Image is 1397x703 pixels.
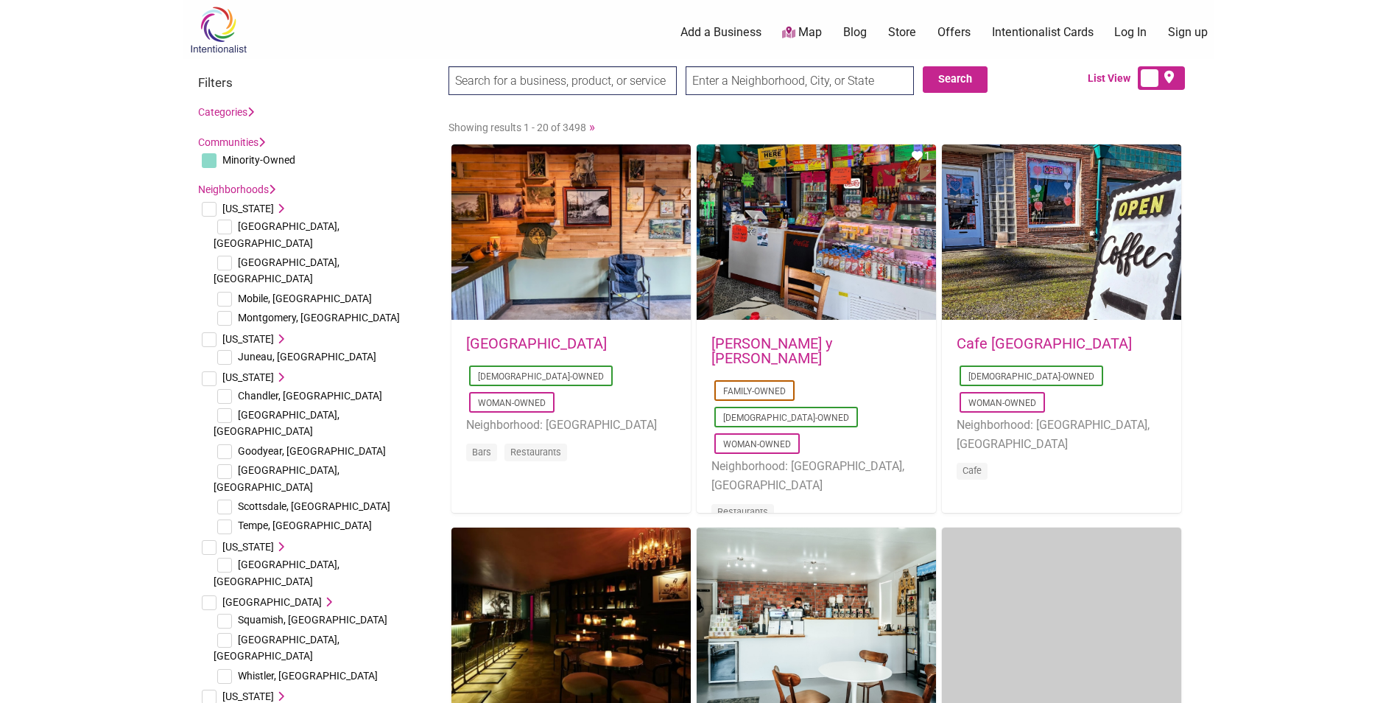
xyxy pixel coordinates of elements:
span: [US_STATE] [222,371,274,383]
span: [GEOGRAPHIC_DATA], [GEOGRAPHIC_DATA] [214,220,339,248]
span: [GEOGRAPHIC_DATA], [GEOGRAPHIC_DATA] [214,409,339,437]
a: Store [888,24,916,41]
a: Intentionalist Cards [992,24,1094,41]
a: [PERSON_NAME] y [PERSON_NAME] [711,335,832,367]
a: Woman-Owned [478,398,546,408]
img: Intentionalist [183,6,253,54]
h3: Filters [198,75,434,90]
span: Whistler, [GEOGRAPHIC_DATA] [238,670,378,682]
span: Montgomery, [GEOGRAPHIC_DATA] [238,312,400,323]
a: [DEMOGRAPHIC_DATA]-Owned [723,413,849,423]
a: Log In [1114,24,1147,41]
a: [DEMOGRAPHIC_DATA]-Owned [968,371,1094,382]
span: [GEOGRAPHIC_DATA], [GEOGRAPHIC_DATA] [214,559,339,587]
span: [US_STATE] [222,333,274,345]
input: Search for a business, product, or service [448,66,677,95]
a: Family-Owned [723,386,786,396]
span: List View [1088,71,1138,86]
li: Neighborhood: [GEOGRAPHIC_DATA], [GEOGRAPHIC_DATA] [957,416,1166,453]
span: Tempe, [GEOGRAPHIC_DATA] [238,520,372,531]
span: Scottsdale, [GEOGRAPHIC_DATA] [238,500,390,512]
a: Add a Business [680,24,761,41]
a: Offers [937,24,971,41]
a: [GEOGRAPHIC_DATA] [466,335,607,352]
span: Goodyear, [GEOGRAPHIC_DATA] [238,445,386,457]
a: Bars [472,447,491,458]
input: Enter a Neighborhood, City, or State [686,66,914,95]
a: Map [782,24,822,41]
a: Cafe [963,465,982,476]
a: Woman-Owned [968,398,1036,408]
li: Neighborhood: [GEOGRAPHIC_DATA], [GEOGRAPHIC_DATA] [711,457,921,494]
button: Search [923,66,988,93]
span: Chandler, [GEOGRAPHIC_DATA] [238,390,382,402]
a: Restaurants [510,447,561,458]
span: [GEOGRAPHIC_DATA] [222,596,322,608]
span: [GEOGRAPHIC_DATA], [GEOGRAPHIC_DATA] [214,634,339,662]
a: Sign up [1168,24,1208,41]
span: Juneau, [GEOGRAPHIC_DATA] [238,351,376,363]
a: [DEMOGRAPHIC_DATA]-Owned [478,371,604,382]
span: [GEOGRAPHIC_DATA], [GEOGRAPHIC_DATA] [214,256,339,284]
span: Minority-Owned [222,154,295,166]
a: Categories [198,106,254,118]
span: [US_STATE] [222,541,274,553]
a: Communities [198,136,265,148]
li: Neighborhood: [GEOGRAPHIC_DATA] [466,416,676,435]
a: Blog [843,24,867,41]
a: » [589,119,595,134]
a: Woman-Owned [723,439,791,450]
span: Mobile, [GEOGRAPHIC_DATA] [238,293,372,304]
span: [US_STATE] [222,690,274,702]
span: Squamish, [GEOGRAPHIC_DATA] [238,614,387,626]
a: Neighborhoods [198,183,275,195]
a: Cafe [GEOGRAPHIC_DATA] [957,335,1132,352]
a: Restaurants [717,506,768,517]
span: Showing results 1 - 20 of 3498 [448,122,586,133]
span: [US_STATE] [222,203,274,214]
span: [GEOGRAPHIC_DATA], [GEOGRAPHIC_DATA] [214,464,339,492]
